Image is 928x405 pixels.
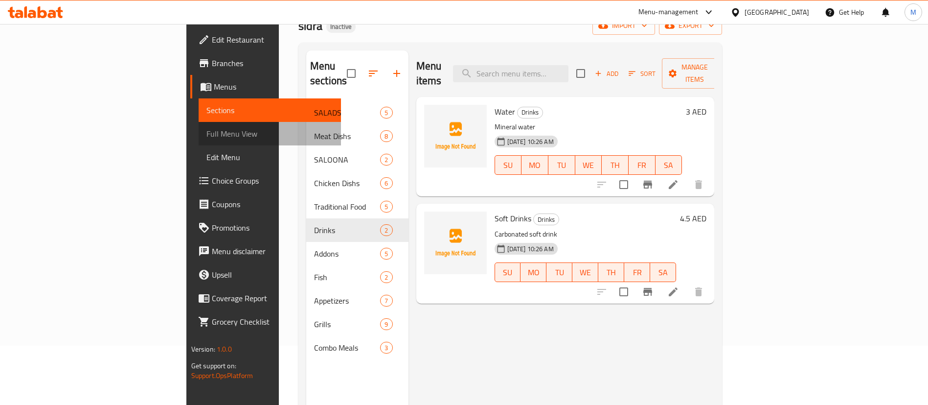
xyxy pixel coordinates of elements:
a: Grocery Checklist [190,310,341,334]
a: Full Menu View [199,122,341,145]
div: Appetizers7 [306,289,408,312]
div: Drinks [517,107,543,119]
a: Menus [190,75,341,98]
div: SALOONA [314,154,380,166]
div: Combo Meals3 [306,336,408,359]
button: import [592,17,655,35]
span: Addons [314,248,380,260]
div: SALOONA2 [306,148,408,171]
span: TH [602,265,620,280]
div: items [380,201,392,213]
span: Menu disclaimer [212,245,334,257]
button: Add section [385,62,408,85]
div: Menu-management [638,6,699,18]
button: WE [572,262,598,282]
span: Select to update [613,282,634,302]
span: WE [579,158,598,172]
span: Drinks [518,107,543,118]
button: Manage items [662,58,727,89]
span: Edit Restaurant [212,34,334,46]
span: Coverage Report [212,292,334,304]
button: delete [687,280,710,304]
span: Version: [191,343,215,356]
a: Upsell [190,263,341,286]
div: items [380,130,392,142]
span: Get support on: [191,359,236,372]
span: import [600,20,647,32]
span: Appetizers [314,295,380,307]
button: delete [687,173,710,196]
div: items [380,248,392,260]
span: Branches [212,57,334,69]
span: MO [525,158,544,172]
a: Coverage Report [190,286,341,310]
div: Traditional Food5 [306,195,408,218]
span: TU [550,265,568,280]
a: Edit menu item [667,179,679,191]
span: Drinks [314,224,380,236]
span: 5 [381,249,392,259]
span: Add [593,68,620,79]
span: SA [654,265,672,280]
img: Water [424,105,487,167]
button: SA [650,262,676,282]
span: [DATE] 10:26 AM [503,244,558,254]
button: MO [521,262,546,282]
span: Water [495,104,515,119]
button: SU [495,155,522,175]
div: SALADS5 [306,101,408,124]
button: FR [624,262,650,282]
span: export [667,20,714,32]
span: Combo Meals [314,342,380,354]
span: FR [628,265,646,280]
span: 6 [381,179,392,188]
span: Grills [314,318,380,330]
div: items [380,224,392,236]
button: WE [575,155,602,175]
button: Add [591,66,622,81]
a: Support.OpsPlatform [191,369,253,382]
button: TH [598,262,624,282]
div: items [380,342,392,354]
span: 5 [381,108,392,118]
div: Drinks [533,214,559,225]
a: Edit menu item [667,286,679,298]
span: Choice Groups [212,175,334,187]
h2: Menu items [416,59,442,88]
button: Sort [626,66,658,81]
span: Sort sections [362,62,385,85]
span: Menus [214,81,334,93]
button: Branch-specific-item [636,173,659,196]
span: Drinks [534,214,559,225]
span: 8 [381,132,392,141]
span: Full Menu View [206,128,334,140]
span: M [910,7,916,18]
button: Branch-specific-item [636,280,659,304]
div: Grills9 [306,312,408,336]
span: TU [552,158,571,172]
span: FR [633,158,652,172]
div: Meat Dishs [314,130,380,142]
span: Promotions [212,222,334,234]
div: SALADS [314,107,380,119]
span: 5 [381,202,392,212]
span: SU [499,265,517,280]
button: MO [521,155,548,175]
button: SA [656,155,682,175]
span: 2 [381,273,392,282]
span: Select section [570,63,591,84]
span: Edit Menu [206,151,334,163]
h6: 4.5 AED [680,212,706,225]
div: items [380,177,392,189]
a: Edit Restaurant [190,28,341,51]
div: [GEOGRAPHIC_DATA] [745,7,809,18]
button: FR [629,155,656,175]
button: SU [495,262,521,282]
div: Traditional Food [314,201,380,213]
span: Select to update [613,174,634,195]
div: Addons5 [306,242,408,265]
